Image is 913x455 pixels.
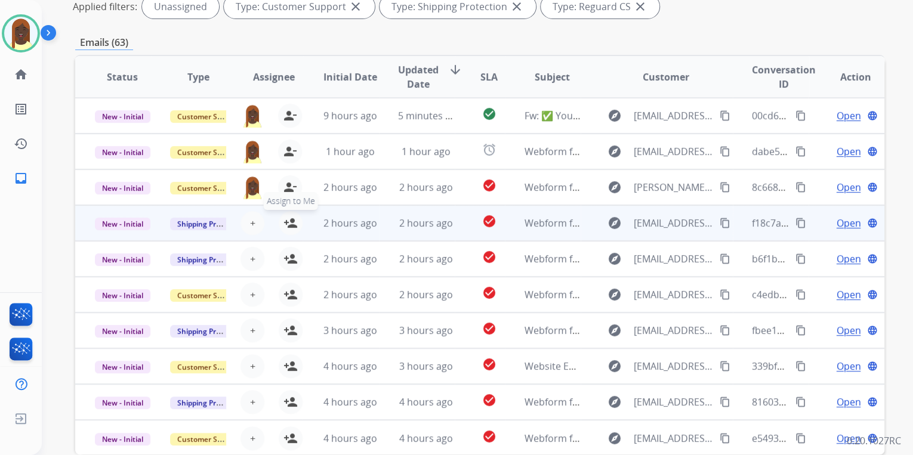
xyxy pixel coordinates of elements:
[240,247,264,271] button: +
[867,397,878,407] mat-icon: language
[170,146,248,159] span: Customer Support
[95,397,150,409] span: New - Initial
[720,325,730,336] mat-icon: content_copy
[524,145,794,158] span: Webform from [EMAIL_ADDRESS][DOMAIN_NAME] on [DATE]
[607,431,621,445] mat-icon: explore
[482,393,496,407] mat-icon: check_circle
[95,325,150,338] span: New - Initial
[524,288,794,301] span: Webform from [EMAIL_ADDRESS][DOMAIN_NAME] on [DATE]
[283,431,298,445] mat-icon: person_add
[607,109,621,123] mat-icon: explore
[836,431,860,445] span: Open
[795,325,806,336] mat-icon: content_copy
[633,287,712,302] span: [EMAIL_ADDRESS][DOMAIN_NAME]
[253,70,295,84] span: Assignee
[240,283,264,307] button: +
[633,109,712,123] span: [EMAIL_ADDRESS][DOMAIN_NAME]
[867,361,878,372] mat-icon: language
[283,359,298,373] mat-icon: person_add
[283,323,298,338] mat-icon: person_add
[279,211,303,235] button: Assign to Me
[847,434,901,448] p: 0.20.1027RC
[524,432,794,445] span: Webform from [EMAIL_ADDRESS][DOMAIN_NAME] on [DATE]
[323,252,377,265] span: 2 hours ago
[240,211,264,235] button: +
[524,109,797,122] span: Fw: ✅ Your Product is Registered - Now, Get Extra Coverage!
[283,109,297,123] mat-icon: person_remove
[95,146,150,159] span: New - Initial
[607,216,621,230] mat-icon: explore
[480,70,498,84] span: SLA
[633,431,712,445] span: [EMAIL_ADDRESS][DOMAIN_NAME]
[398,63,439,91] span: Updated Date
[524,181,868,194] span: Webform from [PERSON_NAME][EMAIL_ADDRESS][DOMAIN_NAME] on [DATE]
[250,287,255,302] span: +
[524,216,794,230] span: Webform from [EMAIL_ADDRESS][DOMAIN_NAME] on [DATE]
[524,360,706,373] span: Website Enquiry (Outreach Department)
[14,137,28,151] mat-icon: history
[867,218,878,228] mat-icon: language
[14,171,28,185] mat-icon: inbox
[607,287,621,302] mat-icon: explore
[323,324,377,337] span: 3 hours ago
[448,63,462,77] mat-icon: arrow_downward
[795,397,806,407] mat-icon: content_copy
[524,252,794,265] span: Webform from [EMAIL_ADDRESS][DOMAIN_NAME] on [DATE]
[95,289,150,302] span: New - Initial
[795,433,806,444] mat-icon: content_copy
[720,110,730,121] mat-icon: content_copy
[633,216,712,230] span: [EMAIL_ADDRESS][DOMAIN_NAME]
[323,181,377,194] span: 2 hours ago
[170,397,252,409] span: Shipping Protection
[250,252,255,266] span: +
[795,289,806,300] mat-icon: content_copy
[241,140,264,163] img: agent-avatar
[250,395,255,409] span: +
[720,182,730,193] mat-icon: content_copy
[399,360,453,373] span: 3 hours ago
[170,182,248,194] span: Customer Support
[4,17,38,50] img: avatar
[633,144,712,159] span: [EMAIL_ADDRESS][DOMAIN_NAME]
[240,426,264,450] button: +
[633,359,712,373] span: [EMAIL_ADDRESS][DOMAIN_NAME]
[250,431,255,445] span: +
[323,216,377,230] span: 2 hours ago
[398,109,462,122] span: 5 minutes ago
[323,395,377,408] span: 4 hours ago
[240,390,264,414] button: +
[836,180,860,194] span: Open
[482,286,496,300] mat-icon: check_circle
[170,433,248,445] span: Customer Support
[399,395,453,408] span: 4 hours ago
[402,145,451,158] span: 1 hour ago
[795,110,806,121] mat-icon: content_copy
[250,323,255,338] span: +
[836,323,860,338] span: Open
[399,252,453,265] span: 2 hours ago
[283,144,297,159] mat-icon: person_remove
[250,216,255,230] span: +
[399,216,453,230] span: 2 hours ago
[170,253,252,266] span: Shipping Protection
[795,218,806,228] mat-icon: content_copy
[633,395,712,409] span: [EMAIL_ADDRESS][DOMAIN_NAME]
[241,104,264,128] img: agent-avatar
[323,360,377,373] span: 4 hours ago
[482,214,496,228] mat-icon: check_circle
[95,253,150,266] span: New - Initial
[607,395,621,409] mat-icon: explore
[283,287,298,302] mat-icon: person_add
[283,180,297,194] mat-icon: person_remove
[867,110,878,121] mat-icon: language
[75,35,133,50] p: Emails (63)
[535,70,570,84] span: Subject
[752,63,816,91] span: Conversation ID
[795,253,806,264] mat-icon: content_copy
[482,250,496,264] mat-icon: check_circle
[170,218,252,230] span: Shipping Protection
[95,361,150,373] span: New - Initial
[95,182,150,194] span: New - Initial
[399,324,453,337] span: 3 hours ago
[720,218,730,228] mat-icon: content_copy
